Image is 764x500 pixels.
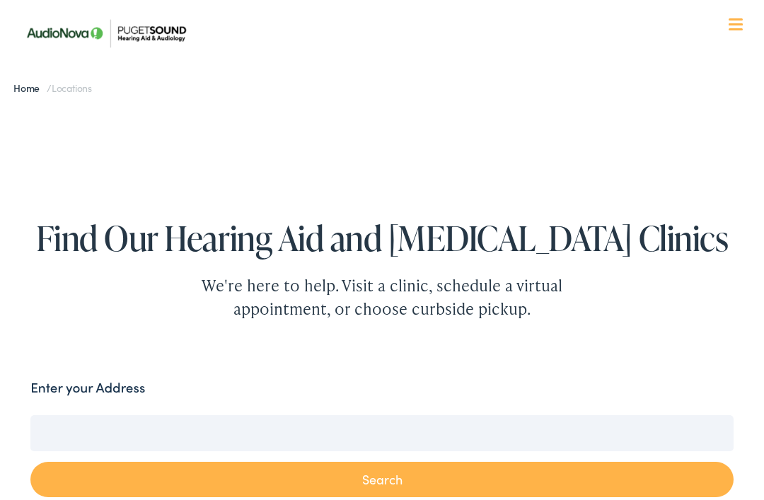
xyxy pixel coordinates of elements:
[13,81,47,95] a: Home
[13,81,92,95] span: /
[26,57,749,86] a: What We Offer
[52,81,92,95] span: Locations
[156,274,608,320] div: We're here to help. Visit a clinic, schedule a virtual appointment, or choose curbside pickup.
[16,219,749,257] h1: Find Our Hearing Aid and [MEDICAL_DATA] Clinics
[30,415,734,450] input: Enter your address or zip code
[30,378,145,398] label: Enter your Address
[30,462,734,498] button: Search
